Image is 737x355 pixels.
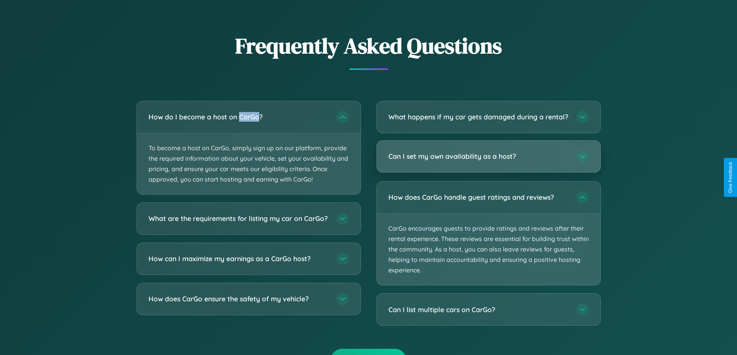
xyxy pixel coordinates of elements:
p: CarGo encourages guests to provide ratings and reviews after their rental experience. These revie... [377,214,600,285]
h3: How does CarGo ensure the safety of my vehicle? [149,294,329,304]
h3: How do I become a host on CarGo? [149,112,329,122]
h3: What are the requirements for listing my car on CarGo? [149,214,329,224]
h3: Can I list multiple cars on CarGo? [388,305,569,314]
div: Give Feedback [728,162,733,193]
p: To become a host on CarGo, simply sign up on our platform, provide the required information about... [137,133,361,195]
h3: How does CarGo handle guest ratings and reviews? [388,192,569,202]
h3: How can I maximize my earnings as a CarGo host? [149,254,329,264]
h3: Can I set my own availability as a host? [388,151,569,161]
h2: Frequently Asked Questions [137,31,601,61]
h3: What happens if my car gets damaged during a rental? [388,112,569,122]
